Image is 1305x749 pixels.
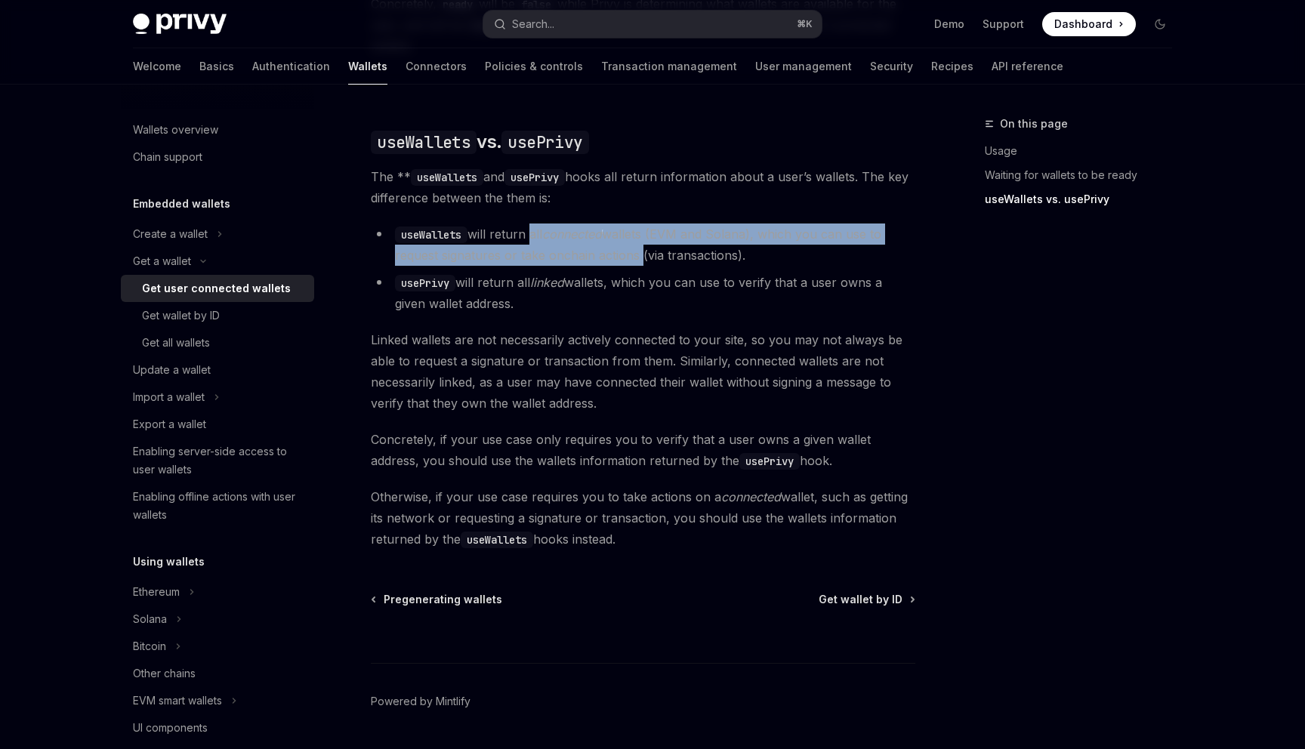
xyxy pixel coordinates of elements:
div: Import a wallet [133,388,205,406]
div: Ethereum [133,583,180,601]
div: Enabling offline actions with user wallets [133,488,305,524]
a: UI components [121,714,314,741]
a: Get wallet by ID [819,592,914,607]
button: Toggle Ethereum section [121,578,314,606]
button: Toggle Import a wallet section [121,384,314,411]
button: Toggle Bitcoin section [121,633,314,660]
a: Dashboard [1042,12,1136,36]
a: Powered by Mintlify [371,694,470,709]
a: Authentication [252,48,330,85]
button: Toggle dark mode [1148,12,1172,36]
em: linked [530,275,564,290]
code: usePrivy [739,453,800,470]
code: useWallets [461,532,533,548]
a: Welcome [133,48,181,85]
em: connected [542,227,602,242]
code: usePrivy [504,169,565,186]
div: Export a wallet [133,415,206,433]
a: Demo [934,17,964,32]
span: Otherwise, if your use case requires you to take actions on a wallet, such as getting its network... [371,486,915,550]
a: Get user connected wallets [121,275,314,302]
div: Search... [512,15,554,33]
code: useWallets [411,169,483,186]
a: Policies & controls [485,48,583,85]
a: Connectors [406,48,467,85]
span: On this page [1000,115,1068,133]
a: Waiting for wallets to be ready [985,163,1184,187]
div: Bitcoin [133,637,166,655]
div: Enabling server-side access to user wallets [133,442,305,479]
li: will return all wallets, which you can use to verify that a user owns a given wallet address. [371,272,915,314]
a: Wallets [348,48,387,85]
a: Support [983,17,1024,32]
a: Chain support [121,143,314,171]
img: dark logo [133,14,227,35]
span: Pregenerating wallets [384,592,502,607]
div: Get user connected wallets [142,279,291,297]
span: The ** and hooks all return information about a user’s wallets. The key difference between the th... [371,166,915,208]
a: Transaction management [601,48,737,85]
span: Concretely, if your use case only requires you to verify that a user owns a given wallet address,... [371,429,915,471]
span: Dashboard [1054,17,1112,32]
a: Get all wallets [121,329,314,356]
span: Linked wallets are not necessarily actively connected to your site, so you may not always be able... [371,329,915,414]
button: Toggle Solana section [121,606,314,633]
a: Wallets overview [121,116,314,143]
a: Usage [985,139,1184,163]
span: Get wallet by ID [819,592,902,607]
div: Update a wallet [133,361,211,379]
a: Enabling offline actions with user wallets [121,483,314,529]
button: Toggle Create a wallet section [121,220,314,248]
button: Toggle EVM smart wallets section [121,687,314,714]
div: Get all wallets [142,334,210,352]
div: EVM smart wallets [133,692,222,710]
div: Wallets overview [133,121,218,139]
a: Update a wallet [121,356,314,384]
div: Get a wallet [133,252,191,270]
a: Recipes [931,48,973,85]
a: Basics [199,48,234,85]
a: useWallets vs. usePrivy [985,187,1184,211]
a: User management [755,48,852,85]
div: Solana [133,610,167,628]
a: Other chains [121,660,314,687]
a: API reference [992,48,1063,85]
h5: Embedded wallets [133,195,230,213]
h5: Using wallets [133,553,205,571]
a: Pregenerating wallets [372,592,502,607]
a: Enabling server-side access to user wallets [121,438,314,483]
span: vs. [371,130,588,154]
button: Open search [483,11,822,38]
button: Toggle Get a wallet section [121,248,314,275]
div: Create a wallet [133,225,208,243]
span: ⌘ K [797,18,813,30]
div: Chain support [133,148,202,166]
a: Export a wallet [121,411,314,438]
li: will return all wallets (EVM and Solana), which you can use to request signatures or take onchain... [371,223,915,266]
code: usePrivy [501,131,588,154]
div: UI components [133,719,208,737]
code: useWallets [371,131,477,154]
div: Other chains [133,664,196,683]
code: useWallets [395,227,467,243]
em: connected [721,489,781,504]
code: usePrivy [395,275,455,291]
a: Get wallet by ID [121,302,314,329]
div: Get wallet by ID [142,307,220,325]
a: Security [870,48,913,85]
